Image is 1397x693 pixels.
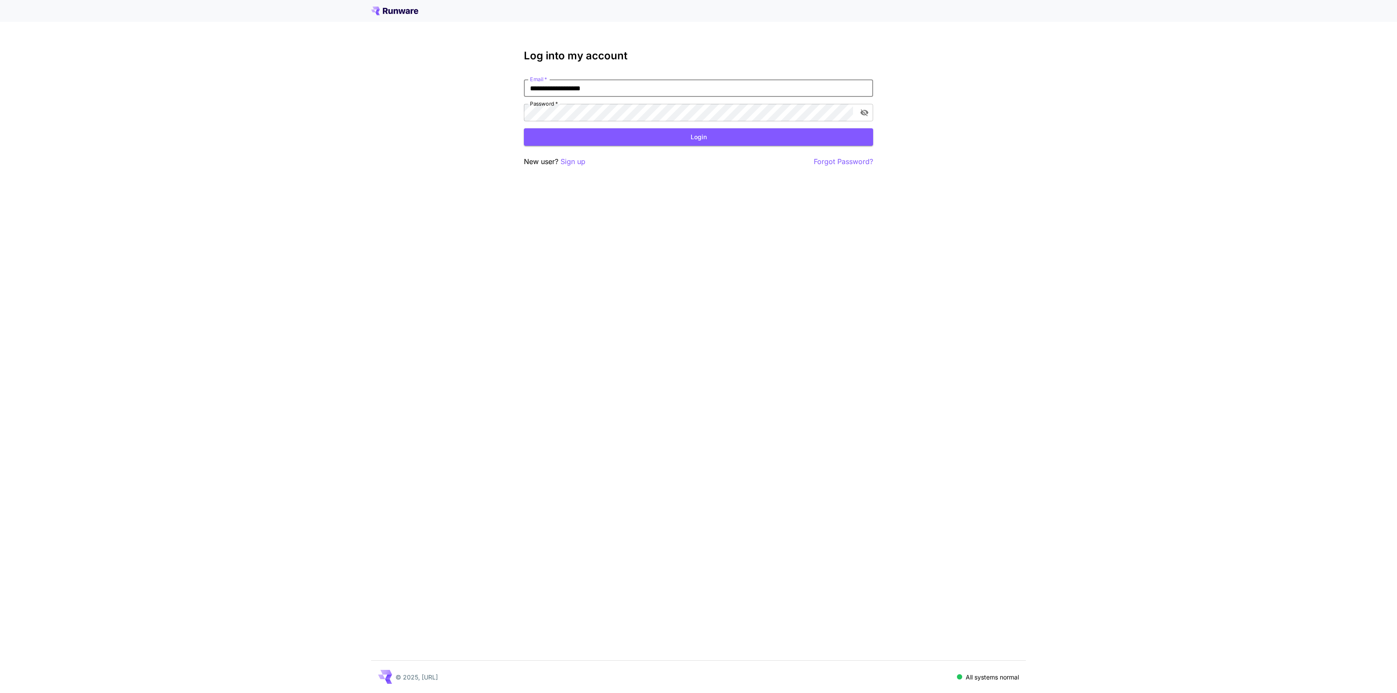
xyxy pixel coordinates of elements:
[966,672,1019,682] p: All systems normal
[396,672,438,682] p: © 2025, [URL]
[857,105,872,120] button: toggle password visibility
[814,156,873,167] button: Forgot Password?
[524,128,873,146] button: Login
[524,156,585,167] p: New user?
[530,100,558,107] label: Password
[561,156,585,167] button: Sign up
[530,75,547,83] label: Email
[524,50,873,62] h3: Log into my account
